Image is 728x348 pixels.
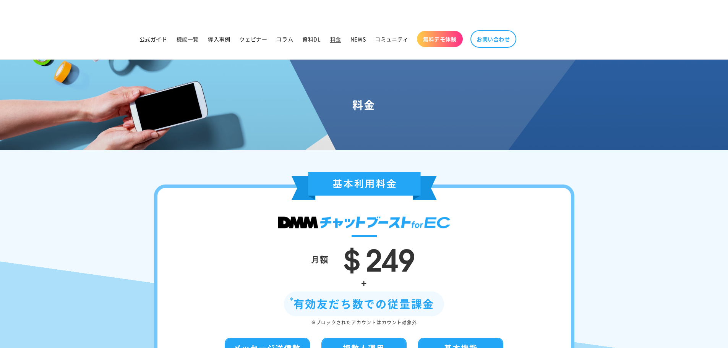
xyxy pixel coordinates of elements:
a: 機能一覧 [172,31,203,47]
span: 無料デモ体験 [423,36,457,42]
a: コラム [272,31,298,47]
span: コミュニティ [375,36,409,42]
span: お問い合わせ [477,36,510,42]
a: 無料デモ体験 [417,31,463,47]
a: 料金 [326,31,346,47]
div: ※ブロックされたアカウントはカウント対象外 [180,318,548,327]
a: お問い合わせ [470,30,516,48]
span: 導入事例 [208,36,230,42]
span: 料金 [330,36,341,42]
span: コラム [276,36,293,42]
div: 有効友だち数での従量課金 [284,291,444,316]
div: + [180,275,548,291]
img: 基本利用料金 [292,172,437,200]
a: 資料DL [298,31,325,47]
a: 導入事例 [203,31,235,47]
div: 月額 [311,252,329,266]
span: NEWS [350,36,366,42]
span: ウェビナー [239,36,267,42]
span: 資料DL [302,36,321,42]
a: NEWS [346,31,370,47]
a: ウェビナー [235,31,272,47]
span: 公式ガイド [139,36,167,42]
a: コミュニティ [370,31,413,47]
img: DMMチャットブースト [278,217,450,228]
span: 機能一覧 [177,36,199,42]
h1: 料金 [9,98,719,112]
span: ＄249 [336,235,415,280]
a: 公式ガイド [135,31,172,47]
